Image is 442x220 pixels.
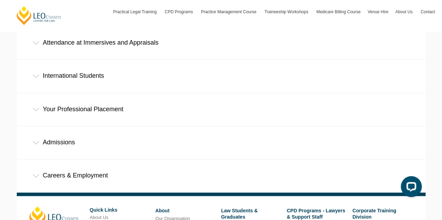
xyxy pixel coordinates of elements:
[155,208,169,213] a: About
[287,208,345,220] a: CPD Programs - Lawyers & Support Staff
[17,126,426,159] div: Admissions
[364,2,392,22] a: Venue Hire
[90,215,108,220] a: About Us
[161,2,197,22] a: CPD Programs
[17,26,426,59] div: Attendance at Immersives and Appraisals
[110,2,161,22] a: Practical Legal Training
[17,60,426,92] div: International Students
[17,93,426,126] div: Your Professional Placement
[197,2,261,22] a: Practice Management Course
[90,207,150,213] h6: Quick Links
[417,2,439,22] a: Contact
[395,173,425,203] iframe: LiveChat chat widget
[221,208,258,220] a: Law Students & Graduates
[353,208,396,220] a: Corporate Training Division
[261,2,313,22] a: Traineeship Workshops
[16,6,62,25] a: [PERSON_NAME] Centre for Law
[392,2,417,22] a: About Us
[17,159,426,192] div: Careers & Employment
[313,2,364,22] a: Medicare Billing Course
